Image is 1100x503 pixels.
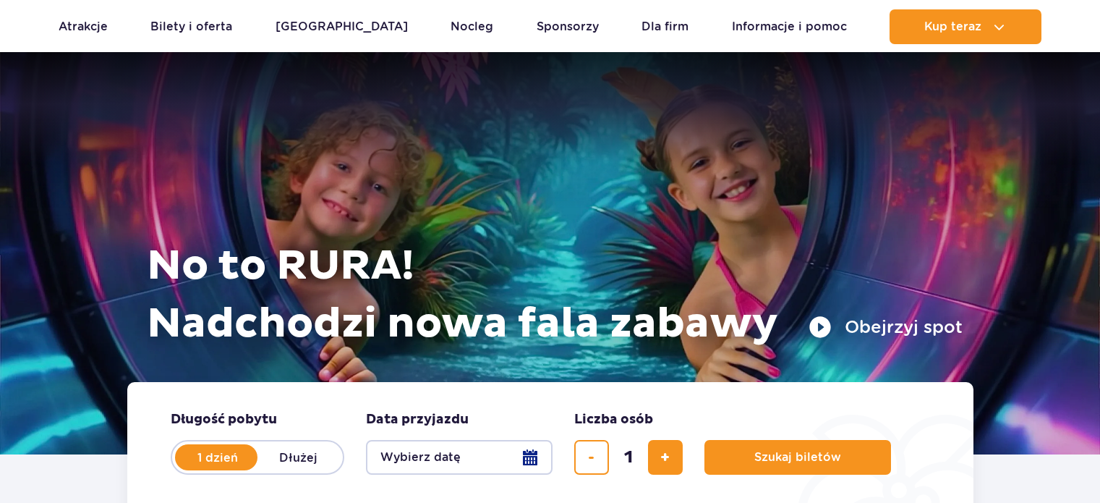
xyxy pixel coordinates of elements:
span: Kup teraz [924,20,981,33]
a: [GEOGRAPHIC_DATA] [276,9,408,44]
span: Długość pobytu [171,411,277,428]
a: Dla firm [641,9,688,44]
span: Data przyjazdu [366,411,469,428]
a: Nocleg [451,9,493,44]
span: Liczba osób [574,411,653,428]
h1: No to RURA! Nadchodzi nowa fala zabawy [147,237,963,353]
a: Sponsorzy [537,9,599,44]
a: Atrakcje [59,9,108,44]
label: 1 dzień [176,442,259,473]
button: Obejrzyj spot [809,316,963,339]
label: Dłużej [257,442,340,473]
a: Informacje i pomoc [732,9,847,44]
input: liczba biletów [611,440,646,475]
a: Bilety i oferta [150,9,232,44]
span: Szukaj biletów [754,451,841,464]
button: usuń bilet [574,440,609,475]
button: Kup teraz [890,9,1041,44]
button: dodaj bilet [648,440,683,475]
button: Wybierz datę [366,440,553,475]
button: Szukaj biletów [704,440,891,475]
